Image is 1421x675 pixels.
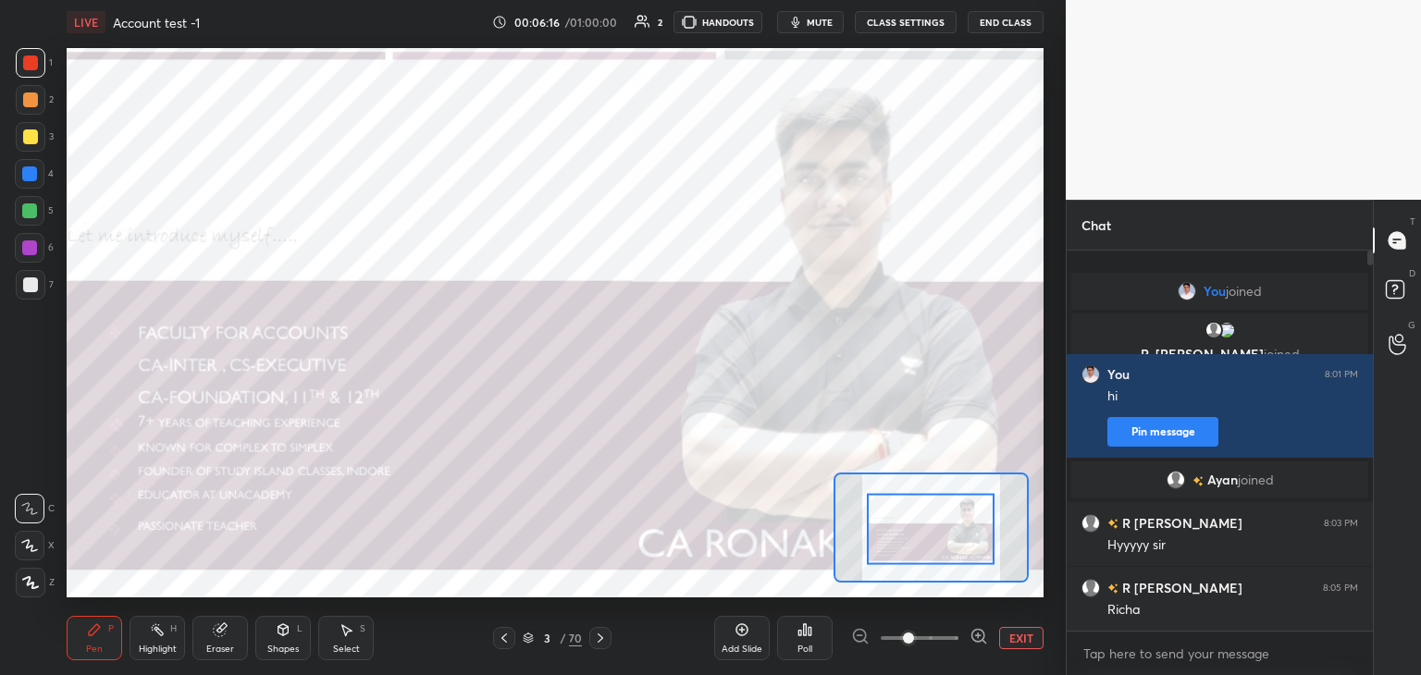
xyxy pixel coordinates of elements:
[1167,471,1185,489] img: default.png
[15,196,54,226] div: 5
[797,644,812,654] div: Poll
[1409,266,1415,280] p: D
[1067,201,1126,250] p: Chat
[139,644,177,654] div: Highlight
[855,11,957,33] button: CLASS SETTINGS
[1205,321,1223,339] img: default.png
[1081,365,1100,384] img: f328134eff2b4968848ecf6ecc83a6a8.jpg
[1081,579,1100,597] img: default.png
[1082,347,1357,362] p: R, [PERSON_NAME]
[1118,578,1242,597] h6: R [PERSON_NAME]
[16,85,54,115] div: 2
[1192,476,1204,486] img: no-rating-badge.077c3623.svg
[1217,321,1236,339] img: 3
[1107,417,1218,447] button: Pin message
[722,644,762,654] div: Add Slide
[560,632,565,644] div: /
[673,11,762,33] button: HANDOUTS
[1204,284,1226,299] span: You
[1067,269,1373,632] div: grid
[1207,472,1238,487] span: Ayan
[15,531,55,560] div: X
[1238,472,1274,487] span: joined
[16,270,54,300] div: 7
[16,568,55,597] div: Z
[1107,387,1358,406] div: hi
[1264,345,1300,362] span: joined
[807,16,833,29] span: mute
[1118,513,1242,533] h6: R [PERSON_NAME]
[15,233,54,263] div: 6
[16,48,53,78] div: 1
[999,627,1044,649] button: EXIT
[1081,514,1100,533] img: default.png
[1107,583,1118,594] img: no-rating-badge.077c3623.svg
[538,632,556,644] div: 3
[297,624,303,633] div: L
[206,644,234,654] div: Eraser
[1323,583,1358,594] div: 8:05 PM
[1107,601,1358,620] div: Richa
[1325,369,1358,380] div: 8:01 PM
[1226,284,1262,299] span: joined
[1178,282,1196,301] img: f328134eff2b4968848ecf6ecc83a6a8.jpg
[113,14,200,31] h4: Account test -1
[15,494,55,523] div: C
[86,644,103,654] div: Pen
[16,122,54,152] div: 3
[1410,215,1415,228] p: T
[1107,536,1358,555] div: Hyyyyy sir
[267,644,299,654] div: Shapes
[1107,519,1118,529] img: no-rating-badge.077c3623.svg
[968,11,1044,33] button: End Class
[1324,518,1358,529] div: 8:03 PM
[15,159,54,189] div: 4
[333,644,360,654] div: Select
[67,11,105,33] div: LIVE
[658,18,662,27] div: 2
[777,11,844,33] button: mute
[569,630,582,646] div: 70
[360,624,365,633] div: S
[170,624,177,633] div: H
[1408,318,1415,332] p: G
[1107,366,1130,383] h6: You
[108,624,114,633] div: P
